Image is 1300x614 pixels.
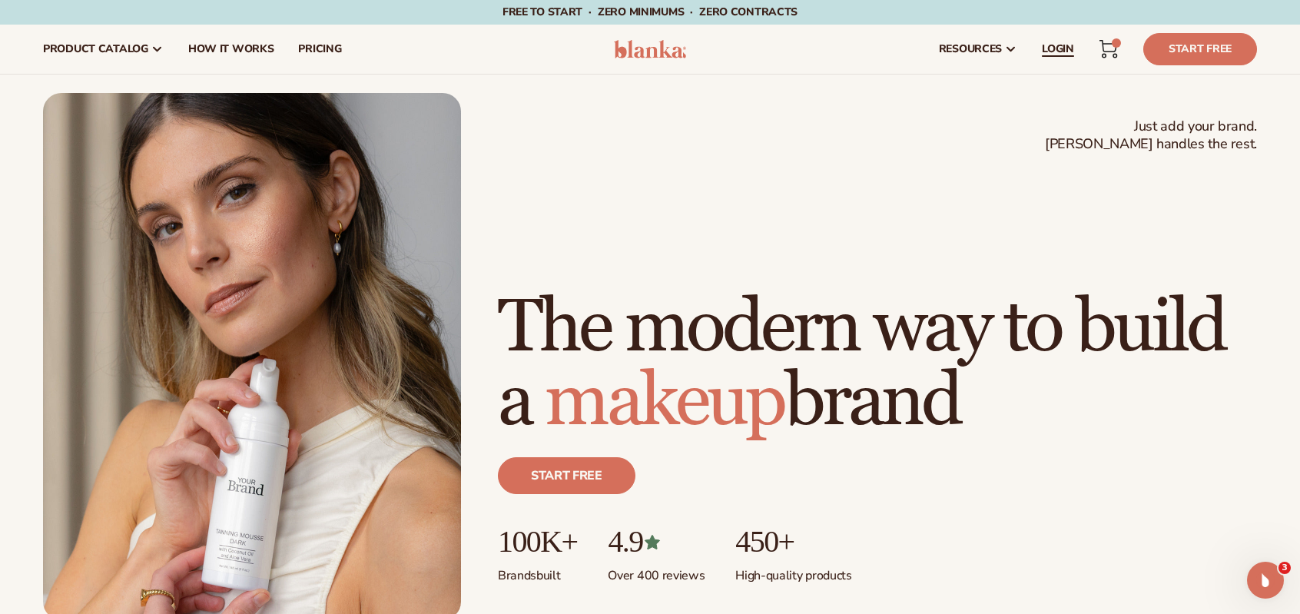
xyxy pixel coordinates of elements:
p: High-quality products [735,559,851,584]
span: LOGIN [1042,43,1074,55]
p: 450+ [735,525,851,559]
a: resources [927,25,1030,74]
span: product catalog [43,43,148,55]
p: 100K+ [498,525,577,559]
h1: The modern way to build a brand [498,291,1257,439]
p: Over 400 reviews [608,559,705,584]
span: 3 [1278,562,1291,574]
p: 4.9 [608,525,705,559]
span: makeup [545,357,784,446]
a: LOGIN [1030,25,1086,74]
span: How It Works [188,43,274,55]
a: Start Free [1143,33,1257,65]
iframe: Intercom live chat [1247,562,1284,599]
a: product catalog [31,25,176,74]
a: pricing [286,25,353,74]
p: Brands built [498,559,577,584]
a: Start free [498,457,635,494]
img: logo [614,40,687,58]
a: How It Works [176,25,287,74]
span: Free to start · ZERO minimums · ZERO contracts [502,5,798,19]
span: resources [939,43,1002,55]
span: pricing [298,43,341,55]
span: Just add your brand. [PERSON_NAME] handles the rest. [1045,118,1257,154]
